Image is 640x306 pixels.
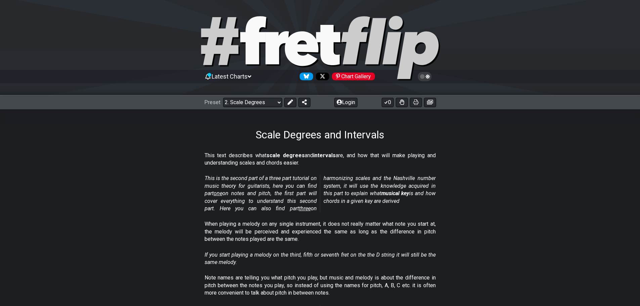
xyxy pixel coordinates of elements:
h1: Scale Degrees and Intervals [256,128,384,141]
span: Latest Charts [212,73,248,80]
a: Follow #fretflip at Bluesky [297,73,313,80]
span: Preset [204,99,220,105]
button: Login [334,98,357,107]
button: Print [410,98,422,107]
a: #fretflip at Pinterest [329,73,375,80]
p: When playing a melody on any single instrument, it does not really matter what note you start at,... [205,220,436,243]
select: Preset [223,98,282,107]
span: one [214,190,222,196]
em: This is the second part of a three part tutorial on music theory for guitarists, here you can fin... [205,175,436,212]
button: Create image [424,98,436,107]
a: Follow #fretflip at X [313,73,329,80]
strong: musical key [381,190,409,196]
span: three [299,205,311,212]
span: Toggle light / dark theme [421,74,429,80]
em: If you start playing a melody on the third, fifth or seventh fret on the the D string it will sti... [205,252,436,265]
button: Edit Preset [284,98,296,107]
button: Toggle Dexterity for all fretkits [396,98,408,107]
strong: intervals [313,152,336,159]
strong: scale degrees [266,152,305,159]
button: 0 [382,98,394,107]
button: Share Preset [298,98,310,107]
div: Chart Gallery [332,73,375,80]
p: This text describes what and are, and how that will make playing and understanding scales and cho... [205,152,436,167]
p: Note names are telling you what pitch you play, but music and melody is about the difference in p... [205,274,436,297]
